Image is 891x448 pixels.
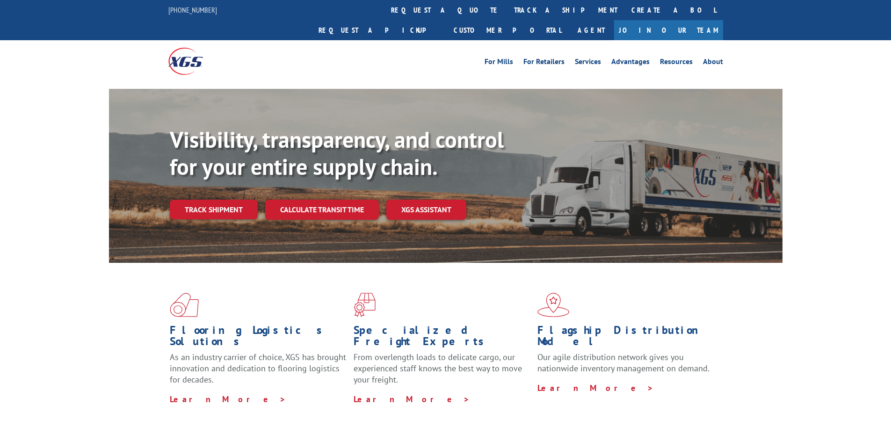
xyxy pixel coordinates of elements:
a: Join Our Team [614,20,723,40]
a: Calculate transit time [265,200,379,220]
h1: Specialized Freight Experts [354,325,530,352]
h1: Flagship Distribution Model [537,325,714,352]
a: For Mills [485,58,513,68]
img: xgs-icon-total-supply-chain-intelligence-red [170,293,199,317]
b: Visibility, transparency, and control for your entire supply chain. [170,125,504,181]
p: From overlength loads to delicate cargo, our experienced staff knows the best way to move your fr... [354,352,530,393]
a: Learn More > [354,394,470,405]
a: Request a pickup [311,20,447,40]
img: xgs-icon-focused-on-flooring-red [354,293,376,317]
a: Resources [660,58,693,68]
a: Advantages [611,58,650,68]
a: Learn More > [170,394,286,405]
span: Our agile distribution network gives you nationwide inventory management on demand. [537,352,710,374]
a: Track shipment [170,200,258,219]
img: xgs-icon-flagship-distribution-model-red [537,293,570,317]
a: For Retailers [523,58,565,68]
a: Agent [568,20,614,40]
a: Services [575,58,601,68]
a: Learn More > [537,383,654,393]
a: [PHONE_NUMBER] [168,5,217,14]
a: XGS ASSISTANT [386,200,466,220]
span: As an industry carrier of choice, XGS has brought innovation and dedication to flooring logistics... [170,352,346,385]
h1: Flooring Logistics Solutions [170,325,347,352]
a: About [703,58,723,68]
a: Customer Portal [447,20,568,40]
